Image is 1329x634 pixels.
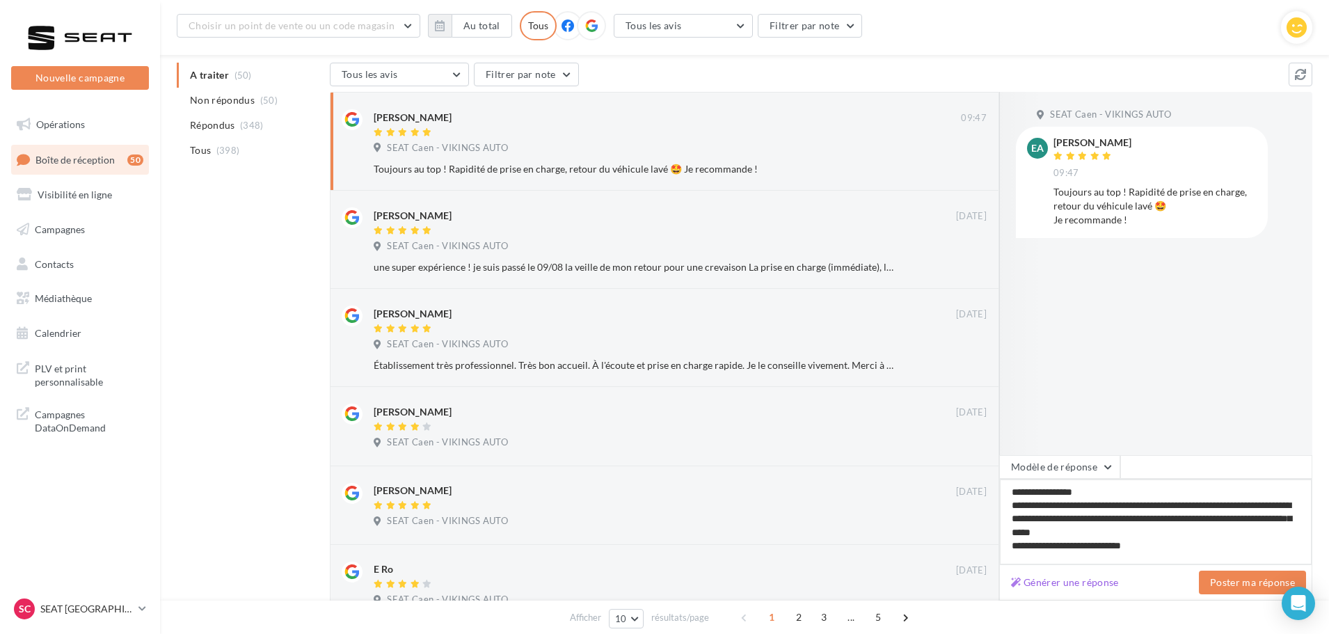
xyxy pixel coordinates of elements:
[127,154,143,166] div: 50
[761,606,783,628] span: 1
[374,307,452,321] div: [PERSON_NAME]
[614,14,753,38] button: Tous les avis
[11,66,149,90] button: Nouvelle campagne
[8,319,152,348] a: Calendrier
[8,354,152,395] a: PLV et print personnalisable
[452,14,512,38] button: Au total
[615,613,627,624] span: 10
[35,257,74,269] span: Contacts
[374,209,452,223] div: [PERSON_NAME]
[374,562,393,576] div: E Ro
[8,110,152,139] a: Opérations
[36,118,85,130] span: Opérations
[570,611,601,624] span: Afficher
[260,95,278,106] span: (50)
[956,406,987,419] span: [DATE]
[330,63,469,86] button: Tous les avis
[8,250,152,279] a: Contacts
[1005,574,1124,591] button: Générer une réponse
[1053,167,1079,180] span: 09:47
[520,11,557,40] div: Tous
[999,455,1120,479] button: Modèle de réponse
[8,145,152,175] a: Boîte de réception50
[38,189,112,200] span: Visibilité en ligne
[428,14,512,38] button: Au total
[474,63,579,86] button: Filtrer par note
[35,405,143,435] span: Campagnes DataOnDemand
[1199,571,1306,594] button: Poster ma réponse
[190,143,211,157] span: Tous
[8,284,152,313] a: Médiathèque
[609,609,644,628] button: 10
[374,405,452,419] div: [PERSON_NAME]
[35,327,81,339] span: Calendrier
[626,19,682,31] span: Tous les avis
[651,611,709,624] span: résultats/page
[240,120,264,131] span: (348)
[813,606,835,628] span: 3
[35,223,85,235] span: Campagnes
[8,180,152,209] a: Visibilité en ligne
[956,564,987,577] span: [DATE]
[387,338,508,351] span: SEAT Caen - VIKINGS AUTO
[758,14,863,38] button: Filtrer par note
[374,260,896,274] div: une super expérience ! je suis passé le 09/08 la veille de mon retour pour une crevaison La prise...
[374,358,896,372] div: Établissement très professionnel. Très bon accueil. À l'écoute et prise en charge rapide. Je le c...
[342,68,398,80] span: Tous les avis
[1053,185,1257,227] div: Toujours au top ! Rapidité de prise en charge, retour du véhicule lavé 🤩 Je recommande !
[1053,138,1131,148] div: [PERSON_NAME]
[1031,141,1044,155] span: EA
[956,210,987,223] span: [DATE]
[35,153,115,165] span: Boîte de réception
[11,596,149,622] a: SC SEAT [GEOGRAPHIC_DATA]
[840,606,862,628] span: ...
[216,145,240,156] span: (398)
[387,436,508,449] span: SEAT Caen - VIKINGS AUTO
[374,162,896,176] div: Toujours au top ! Rapidité de prise en charge, retour du véhicule lavé 🤩 Je recommande !
[19,602,31,616] span: SC
[1282,587,1315,620] div: Open Intercom Messenger
[387,240,508,253] span: SEAT Caen - VIKINGS AUTO
[374,484,452,498] div: [PERSON_NAME]
[867,606,889,628] span: 5
[190,118,235,132] span: Répondus
[788,606,810,628] span: 2
[956,486,987,498] span: [DATE]
[189,19,395,31] span: Choisir un point de vente ou un code magasin
[961,112,987,125] span: 09:47
[8,399,152,441] a: Campagnes DataOnDemand
[35,359,143,389] span: PLV et print personnalisable
[35,292,92,304] span: Médiathèque
[8,215,152,244] a: Campagnes
[956,308,987,321] span: [DATE]
[387,594,508,606] span: SEAT Caen - VIKINGS AUTO
[1050,109,1171,121] span: SEAT Caen - VIKINGS AUTO
[177,14,420,38] button: Choisir un point de vente ou un code magasin
[374,111,452,125] div: [PERSON_NAME]
[387,515,508,528] span: SEAT Caen - VIKINGS AUTO
[190,93,255,107] span: Non répondus
[387,142,508,154] span: SEAT Caen - VIKINGS AUTO
[40,602,133,616] p: SEAT [GEOGRAPHIC_DATA]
